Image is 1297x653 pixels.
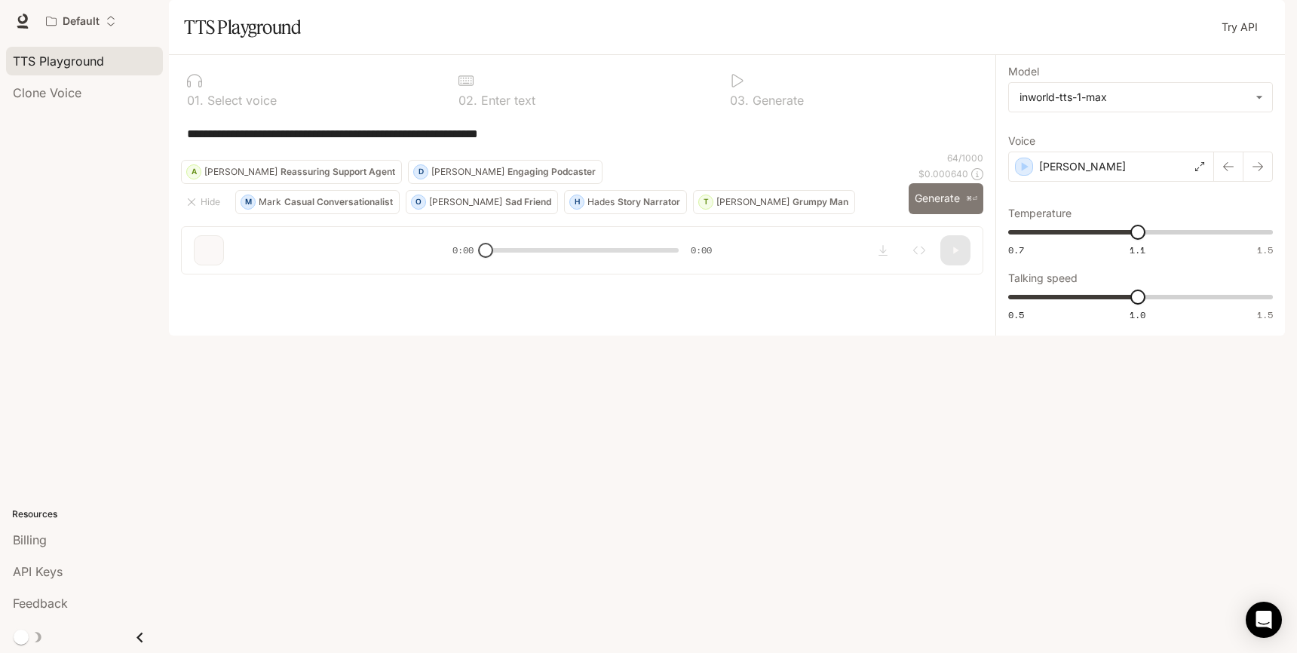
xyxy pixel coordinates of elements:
p: Talking speed [1008,273,1078,284]
p: Reassuring Support Agent [281,167,395,176]
div: A [187,160,201,184]
p: ⌘⏎ [966,195,977,204]
p: [PERSON_NAME] [716,198,790,207]
div: inworld-tts-1-max [1009,83,1272,112]
div: Open Intercom Messenger [1246,602,1282,638]
p: Mark [259,198,281,207]
p: Model [1008,66,1039,77]
p: Grumpy Man [793,198,848,207]
p: Casual Conversationalist [284,198,393,207]
div: O [412,190,425,214]
span: 1.0 [1130,308,1145,321]
button: A[PERSON_NAME]Reassuring Support Agent [181,160,402,184]
button: Hide [181,190,229,214]
h1: TTS Playground [184,12,301,42]
button: Generate⌘⏎ [909,183,983,214]
p: 64 / 1000 [947,152,983,164]
span: 0.5 [1008,308,1024,321]
p: Enter text [477,94,535,106]
p: Story Narrator [618,198,680,207]
p: Voice [1008,136,1035,146]
div: inworld-tts-1-max [1020,90,1248,105]
button: T[PERSON_NAME]Grumpy Man [693,190,855,214]
p: Select voice [204,94,277,106]
p: [PERSON_NAME] [1039,159,1126,174]
p: [PERSON_NAME] [204,167,277,176]
div: M [241,190,255,214]
p: [PERSON_NAME] [429,198,502,207]
button: HHadesStory Narrator [564,190,687,214]
button: Open workspace menu [39,6,123,36]
p: Hades [587,198,615,207]
div: T [699,190,713,214]
p: $ 0.000640 [918,167,968,180]
span: 1.5 [1257,308,1273,321]
p: Temperature [1008,208,1072,219]
span: 1.1 [1130,244,1145,256]
p: [PERSON_NAME] [431,167,504,176]
p: Default [63,15,100,28]
p: Generate [749,94,804,106]
span: 1.5 [1257,244,1273,256]
p: 0 1 . [187,94,204,106]
p: Sad Friend [505,198,551,207]
button: MMarkCasual Conversationalist [235,190,400,214]
button: D[PERSON_NAME]Engaging Podcaster [408,160,603,184]
div: D [414,160,428,184]
p: 0 3 . [730,94,749,106]
p: Engaging Podcaster [507,167,596,176]
button: O[PERSON_NAME]Sad Friend [406,190,558,214]
a: Try API [1216,12,1264,42]
span: 0.7 [1008,244,1024,256]
p: 0 2 . [458,94,477,106]
div: H [570,190,584,214]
